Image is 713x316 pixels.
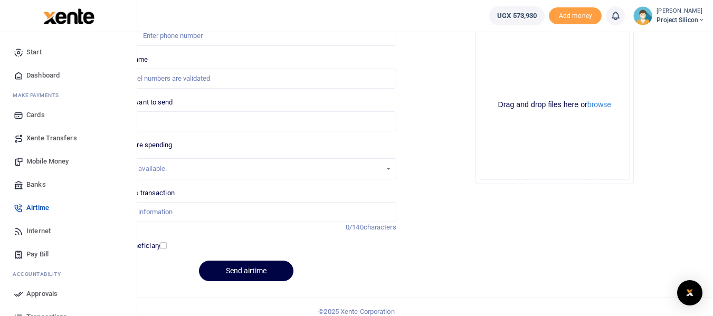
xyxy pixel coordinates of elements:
[489,6,545,25] a: UGX 573,930
[587,101,611,108] button: browse
[8,266,128,282] li: Ac
[549,7,602,25] span: Add money
[43,8,94,24] img: logo-large
[96,26,396,46] input: Enter phone number
[26,179,46,190] span: Banks
[96,69,396,89] input: MTN & Airtel numbers are validated
[26,47,42,58] span: Start
[677,280,702,305] div: Open Intercom Messenger
[42,12,94,20] a: logo-small logo-large logo-large
[549,7,602,25] li: Toup your wallet
[104,164,381,174] div: No options available.
[485,6,549,25] li: Wallet ballance
[8,219,128,243] a: Internet
[8,127,128,150] a: Xente Transfers
[8,150,128,173] a: Mobile Money
[26,249,49,260] span: Pay Bill
[26,70,60,81] span: Dashboard
[26,156,69,167] span: Mobile Money
[96,111,396,131] input: UGX
[26,289,58,299] span: Approvals
[21,270,61,278] span: countability
[8,196,128,219] a: Airtime
[346,223,364,231] span: 0/140
[633,6,705,25] a: profile-user [PERSON_NAME] Project Silicon
[476,26,634,184] div: File Uploader
[480,100,629,110] div: Drag and drop files here or
[18,91,59,99] span: ake Payments
[633,6,652,25] img: profile-user
[497,11,537,21] span: UGX 573,930
[8,243,128,266] a: Pay Bill
[26,133,77,143] span: Xente Transfers
[8,282,128,305] a: Approvals
[8,64,128,87] a: Dashboard
[364,223,396,231] span: characters
[8,87,128,103] li: M
[549,11,602,19] a: Add money
[199,261,293,281] button: Send airtime
[8,173,128,196] a: Banks
[8,103,128,127] a: Cards
[8,41,128,64] a: Start
[96,202,396,222] input: Enter extra information
[26,110,45,120] span: Cards
[657,7,705,16] small: [PERSON_NAME]
[26,226,51,236] span: Internet
[657,15,705,25] span: Project Silicon
[26,203,49,213] span: Airtime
